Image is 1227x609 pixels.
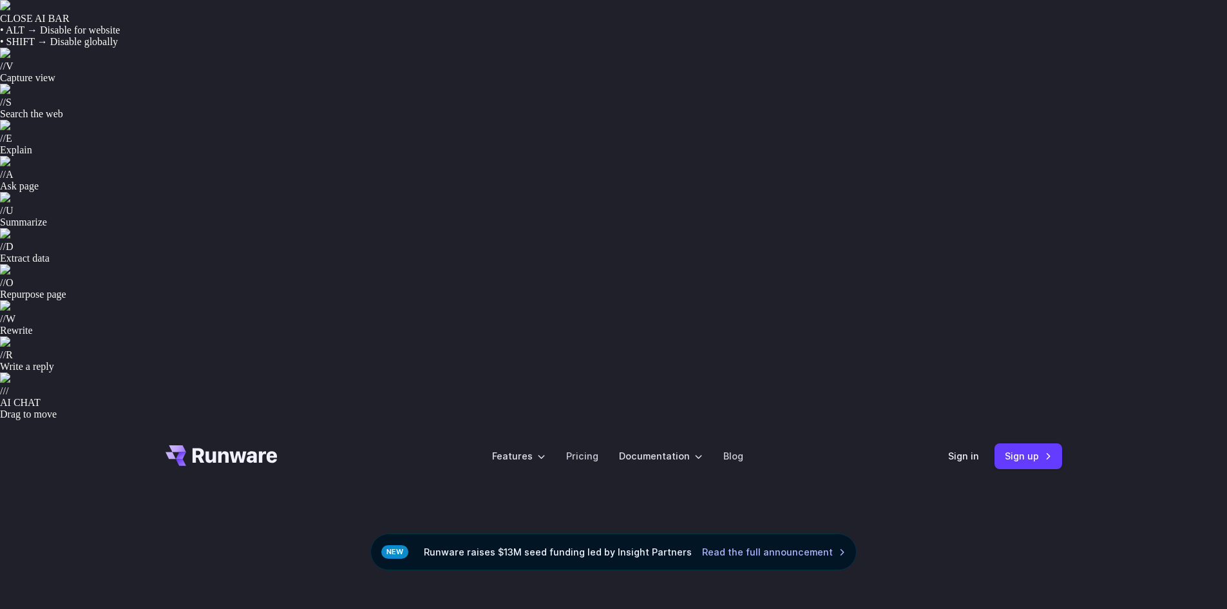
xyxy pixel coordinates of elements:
a: Read the full announcement [702,545,846,559]
div: Runware raises $13M seed funding led by Insight Partners [370,534,857,570]
label: Features [492,449,546,463]
label: Documentation [619,449,703,463]
a: Blog [723,449,743,463]
a: Pricing [566,449,598,463]
a: Sign in [948,449,979,463]
a: Go to / [166,445,278,466]
a: Sign up [994,443,1062,469]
